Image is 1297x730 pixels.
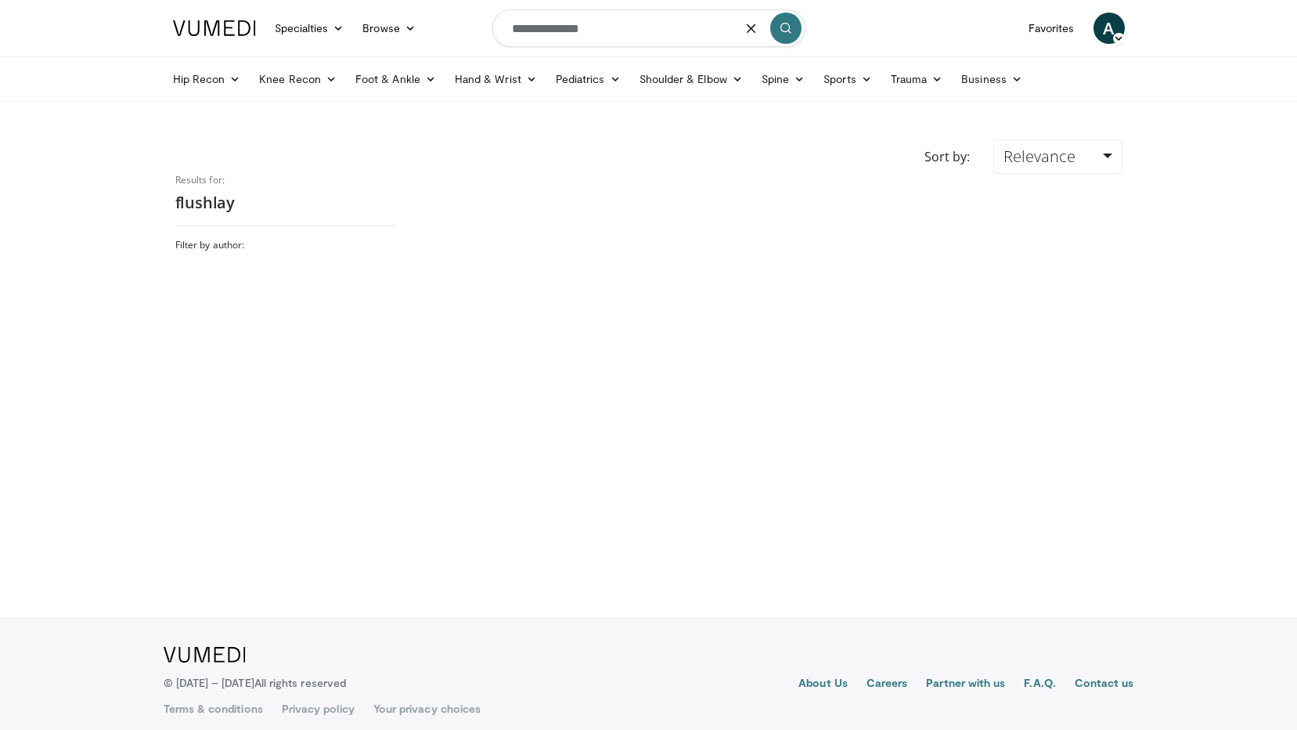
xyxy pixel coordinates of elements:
a: Relevance [993,139,1122,174]
div: Sort by: [913,139,982,174]
a: Sports [814,63,881,95]
a: A [1093,13,1125,44]
h3: Filter by author: [175,239,395,251]
a: Foot & Ankle [346,63,445,95]
a: Hip Recon [164,63,250,95]
a: About Us [798,675,848,694]
a: Pediatrics [546,63,630,95]
img: VuMedi Logo [164,647,246,663]
a: Partner with us [926,675,1005,694]
a: Hand & Wrist [445,63,546,95]
a: Privacy policy [282,701,355,717]
span: Relevance [1003,146,1075,167]
h2: flushlay [175,193,395,213]
a: Terms & conditions [164,701,263,717]
a: Contact us [1075,675,1134,694]
a: Trauma [881,63,953,95]
a: Favorites [1019,13,1084,44]
a: Business [952,63,1032,95]
a: Careers [866,675,908,694]
input: Search topics, interventions [492,9,805,47]
p: © [DATE] – [DATE] [164,675,347,691]
img: VuMedi Logo [173,20,256,36]
a: Browse [353,13,425,44]
a: F.A.Q. [1024,675,1055,694]
a: Shoulder & Elbow [630,63,752,95]
p: Results for: [175,174,395,186]
a: Specialties [265,13,354,44]
a: Knee Recon [250,63,346,95]
a: Spine [752,63,814,95]
a: Your privacy choices [373,701,481,717]
span: All rights reserved [254,676,346,689]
